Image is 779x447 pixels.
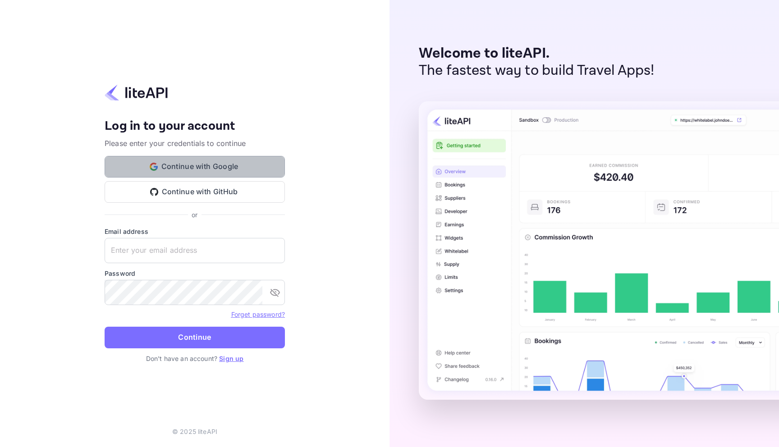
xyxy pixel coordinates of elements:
label: Email address [105,227,285,236]
button: Continue with GitHub [105,181,285,203]
img: liteapi [105,84,168,101]
a: Sign up [219,355,243,362]
button: toggle password visibility [266,283,284,301]
input: Enter your email address [105,238,285,263]
button: Continue [105,327,285,348]
h4: Log in to your account [105,119,285,134]
p: or [192,210,197,219]
a: Forget password? [231,310,285,319]
p: © 2025 liteAPI [172,427,217,436]
p: The fastest way to build Travel Apps! [419,62,655,79]
p: Don't have an account? [105,354,285,363]
p: Welcome to liteAPI. [419,45,655,62]
p: Please enter your credentials to continue [105,138,285,149]
button: Continue with Google [105,156,285,178]
label: Password [105,269,285,278]
a: Forget password? [231,310,285,318]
